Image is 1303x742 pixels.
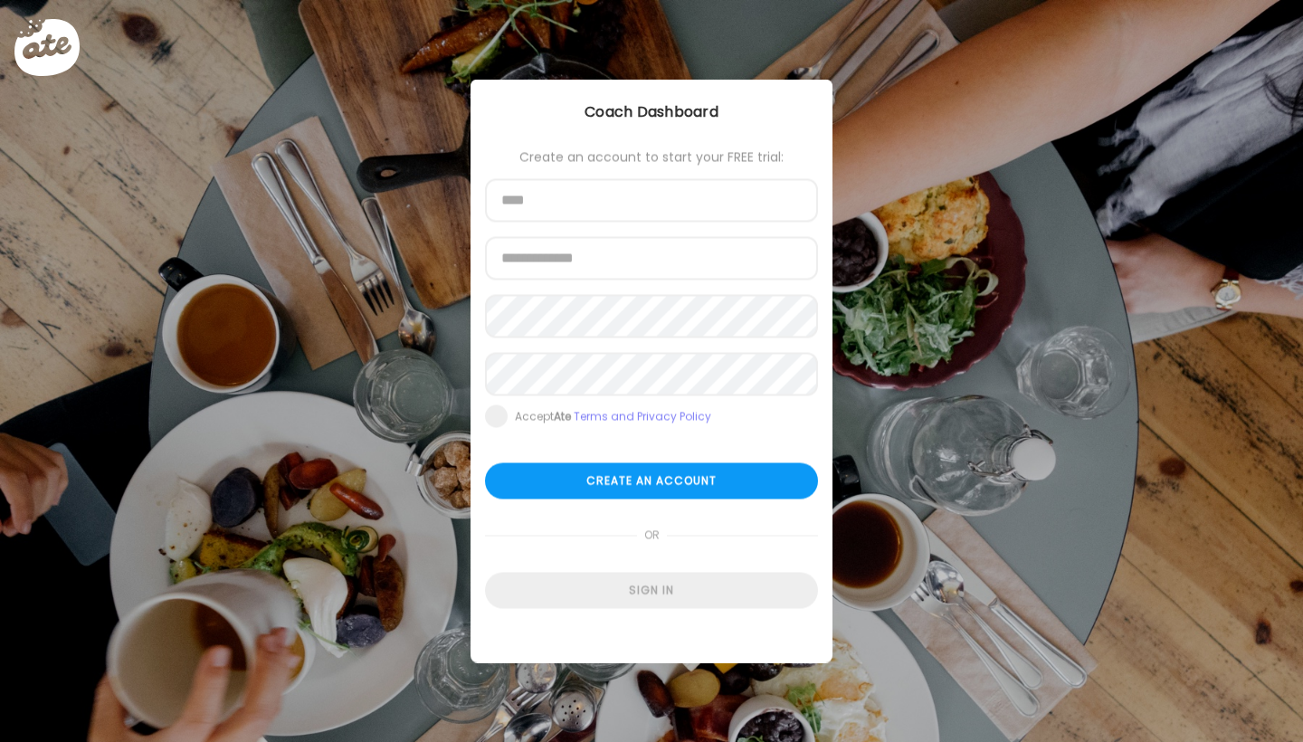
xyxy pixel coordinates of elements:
div: Accept [515,410,711,424]
a: Terms and Privacy Policy [574,409,711,424]
div: Sign in [485,573,818,609]
div: Create an account [485,463,818,499]
span: or [637,518,667,554]
div: Create an account to start your FREE trial: [485,150,818,165]
b: Ate [554,409,571,424]
div: Coach Dashboard [471,101,832,123]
